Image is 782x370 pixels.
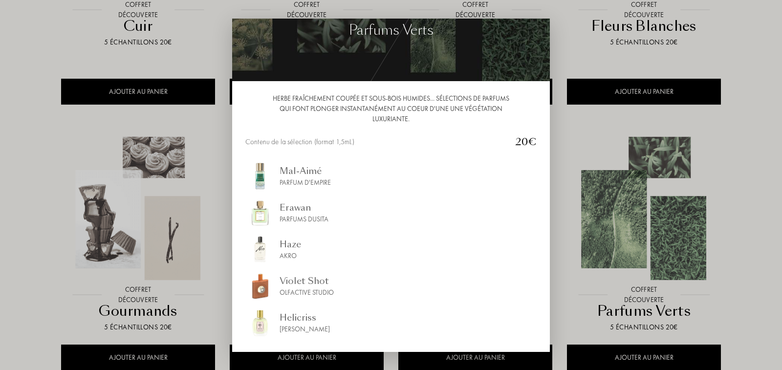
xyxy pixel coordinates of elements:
[280,201,328,214] div: Erawan
[245,93,537,124] div: Herbe fraîchement coupée et sous-bois humides... Sélections de parfums qui font plonger instantan...
[280,238,301,251] div: Haze
[280,324,330,334] div: [PERSON_NAME]
[280,177,331,188] div: Parfum d'Empire
[280,311,330,324] div: Helicriss
[245,271,537,301] a: img_sommelierViolet ShotOlfactive Studio
[245,308,275,337] img: img_sommelier
[349,20,434,41] div: Parfums Verts
[245,136,507,148] div: Contenu de la sélection (format 1,5mL)
[280,214,328,224] div: Parfums Dusita
[245,271,275,301] img: img_sommelier
[280,274,334,287] div: Violet Shot
[245,235,537,264] a: img_sommelierHazeAkro
[280,287,334,298] div: Olfactive Studio
[245,161,537,191] a: img_sommelierMal-AiméParfum d'Empire
[245,235,275,264] img: img_sommelier
[245,308,537,337] a: img_sommelierHelicriss[PERSON_NAME]
[245,161,275,191] img: img_sommelier
[245,198,537,227] a: img_sommelierErawanParfums Dusita
[507,134,537,149] div: 20€
[245,198,275,227] img: img_sommelier
[280,251,301,261] div: Akro
[280,164,331,177] div: Mal-Aimé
